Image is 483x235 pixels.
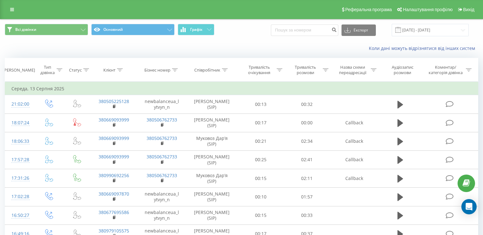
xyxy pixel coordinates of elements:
[11,98,28,110] div: 21:02:00
[284,169,330,188] td: 02:11
[244,65,275,75] div: Тривалість очікування
[186,132,238,150] td: Муковоз Дарʼя (SIP)
[99,117,129,123] a: 380669093999
[238,206,284,225] td: 00:15
[284,132,330,150] td: 02:34
[147,154,177,160] a: 380506762733
[186,150,238,169] td: [PERSON_NAME] (SIP)
[284,150,330,169] td: 02:41
[11,117,28,129] div: 18:07:24
[186,188,238,206] td: [PERSON_NAME] (SIP)
[238,132,284,150] td: 00:21
[91,24,175,35] button: Основний
[284,206,330,225] td: 00:33
[330,150,378,169] td: Callback
[99,135,129,141] a: 380669093999
[336,65,369,75] div: Назва схеми переадресації
[147,135,177,141] a: 380506762733
[403,7,452,12] span: Налаштування профілю
[461,199,477,214] div: Open Intercom Messenger
[11,172,28,184] div: 17:31:26
[40,65,55,75] div: Тип дзвінка
[11,135,28,148] div: 18:06:33
[69,67,82,73] div: Статус
[194,67,220,73] div: Співробітник
[99,228,129,234] a: 380979105575
[138,95,186,114] td: newbalanceua_lytvyn_n
[330,132,378,150] td: Callback
[238,95,284,114] td: 00:13
[186,114,238,132] td: [PERSON_NAME] (SIP)
[330,169,378,188] td: Callback
[284,114,330,132] td: 00:00
[3,67,35,73] div: [PERSON_NAME]
[284,188,330,206] td: 01:57
[345,7,392,12] span: Реферальна програма
[178,24,214,35] button: Графік
[5,82,478,95] td: Середа, 13 Серпня 2025
[290,65,321,75] div: Тривалість розмови
[384,65,421,75] div: Аудіозапис розмови
[238,150,284,169] td: 00:25
[186,206,238,225] td: [PERSON_NAME] (SIP)
[99,209,129,215] a: 380677695586
[186,95,238,114] td: [PERSON_NAME] (SIP)
[147,117,177,123] a: 380506762733
[99,191,129,197] a: 380669097870
[99,98,129,104] a: 380505225128
[138,206,186,225] td: newbalanceua_lytvyn_n
[11,190,28,203] div: 17:02:28
[99,172,129,178] a: 380990692256
[5,24,88,35] button: Всі дзвінки
[186,169,238,188] td: Муковоз Дарʼя (SIP)
[15,27,36,32] span: Всі дзвінки
[284,95,330,114] td: 00:32
[144,67,170,73] div: Бізнес номер
[330,114,378,132] td: Callback
[369,45,478,51] a: Коли дані можуть відрізнятися вiд інших систем
[271,24,338,36] input: Пошук за номером
[147,172,177,178] a: 380506762733
[238,114,284,132] td: 00:17
[103,67,115,73] div: Клієнт
[99,154,129,160] a: 380669093999
[238,169,284,188] td: 00:15
[190,27,203,32] span: Графік
[427,65,464,75] div: Коментар/категорія дзвінка
[138,188,186,206] td: newbalanceua_lytvyn_n
[463,7,474,12] span: Вихід
[11,154,28,166] div: 17:57:28
[238,188,284,206] td: 00:10
[11,209,28,222] div: 16:50:27
[342,24,376,36] button: Експорт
